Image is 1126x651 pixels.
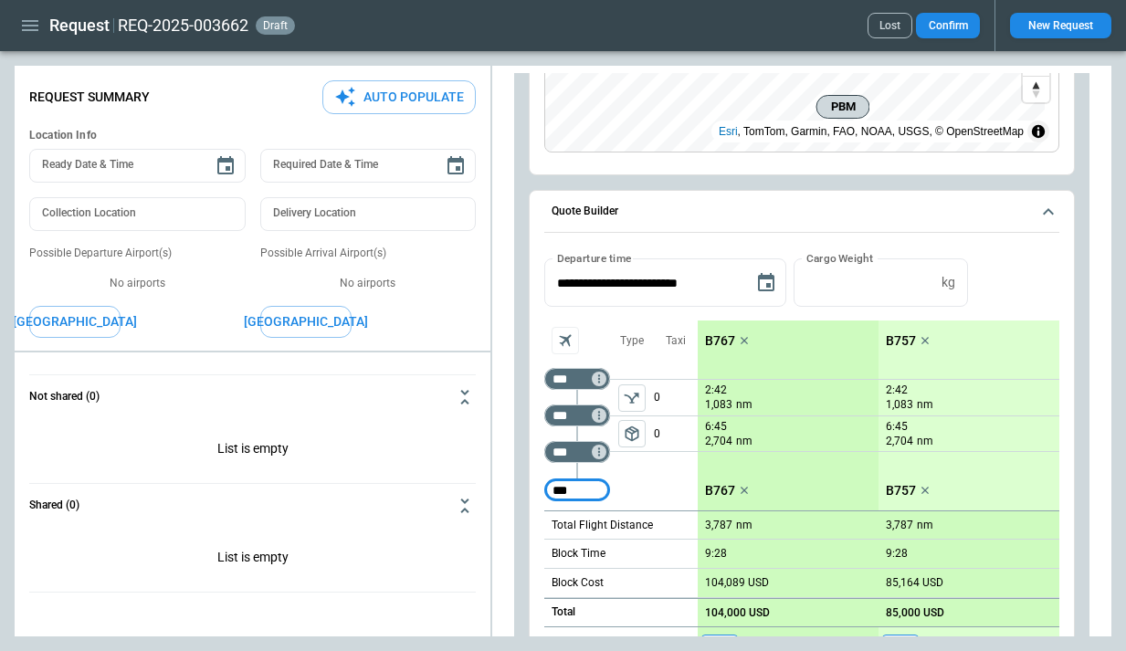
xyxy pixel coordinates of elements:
p: 6:45 [886,420,908,434]
p: Block Cost [552,575,604,591]
p: 85,164 USD [886,576,943,590]
button: Lost [868,13,912,38]
button: Choose date [207,148,244,184]
div: Too short [544,368,610,390]
button: Not shared (0) [29,375,476,419]
span: Aircraft selection [552,327,579,354]
p: Block Time [552,546,605,562]
p: 3,787 [705,519,732,532]
p: 2,704 [705,434,732,449]
p: 1,083 [705,397,732,413]
p: Possible Arrival Airport(s) [260,246,477,261]
label: Departure time [557,250,632,266]
h6: Location Info [29,129,476,142]
p: List is empty [29,419,476,483]
button: Auto Populate [322,80,476,114]
p: No airports [260,276,477,291]
p: 104,000 USD [705,606,770,620]
p: Possible Departure Airport(s) [29,246,246,261]
p: nm [917,434,933,449]
p: B767 [705,483,735,499]
p: B757 [886,333,916,349]
h6: Quote Builder [552,205,618,217]
p: Type [620,333,644,349]
h6: Shared (0) [29,499,79,511]
p: B757 [886,483,916,499]
p: nm [736,434,752,449]
h6: Total [552,606,575,618]
button: left aligned [618,384,646,412]
p: nm [736,518,752,533]
button: Quote Builder [544,191,1059,233]
button: [GEOGRAPHIC_DATA] [29,306,121,338]
div: Not shared (0) [29,419,476,483]
p: 0 [654,416,698,451]
h1: Request [49,15,110,37]
summary: Toggle attribution [1027,121,1049,142]
p: 0 [654,380,698,415]
button: left aligned [618,420,646,447]
p: 9:28 [886,547,908,561]
p: Total Flight Distance [552,518,653,533]
p: 2:42 [886,383,908,397]
p: nm [736,397,752,413]
button: Reset bearing to north [1023,76,1049,102]
button: [GEOGRAPHIC_DATA] [260,306,352,338]
span: Type of sector [618,384,646,412]
p: Request Summary [29,89,150,105]
button: Shared (0) [29,484,476,528]
div: , TomTom, Garmin, FAO, NOAA, USGS, © OpenStreetMap [719,122,1024,141]
div: Too short [544,479,610,501]
p: 2,704 [886,434,913,449]
button: Choose date, selected date is Sep 2, 2025 [748,265,784,301]
p: No airports [29,276,246,291]
p: 2:42 [705,383,727,397]
button: Confirm [916,13,980,38]
p: 1,083 [886,397,913,413]
p: 104,089 USD [705,576,769,590]
p: nm [917,518,933,533]
p: kg [942,275,955,290]
p: List is empty [29,528,476,592]
p: 9:28 [705,547,727,561]
p: 85,000 USD [886,606,944,620]
div: Too short [544,441,610,463]
p: 6:45 [705,420,727,434]
span: Type of sector [618,420,646,447]
div: Too short [544,404,610,426]
h2: REQ-2025-003662 [118,15,248,37]
a: Esri [719,125,738,138]
h6: Not shared (0) [29,391,100,403]
span: draft [259,19,291,32]
p: nm [917,397,933,413]
div: Not shared (0) [29,528,476,592]
p: Taxi [666,333,686,349]
button: Choose date [437,148,474,184]
span: package_2 [623,425,641,443]
p: 3,787 [886,519,913,532]
span: PBM [825,98,862,116]
button: New Request [1010,13,1111,38]
label: Cargo Weight [806,250,873,266]
p: B767 [705,333,735,349]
